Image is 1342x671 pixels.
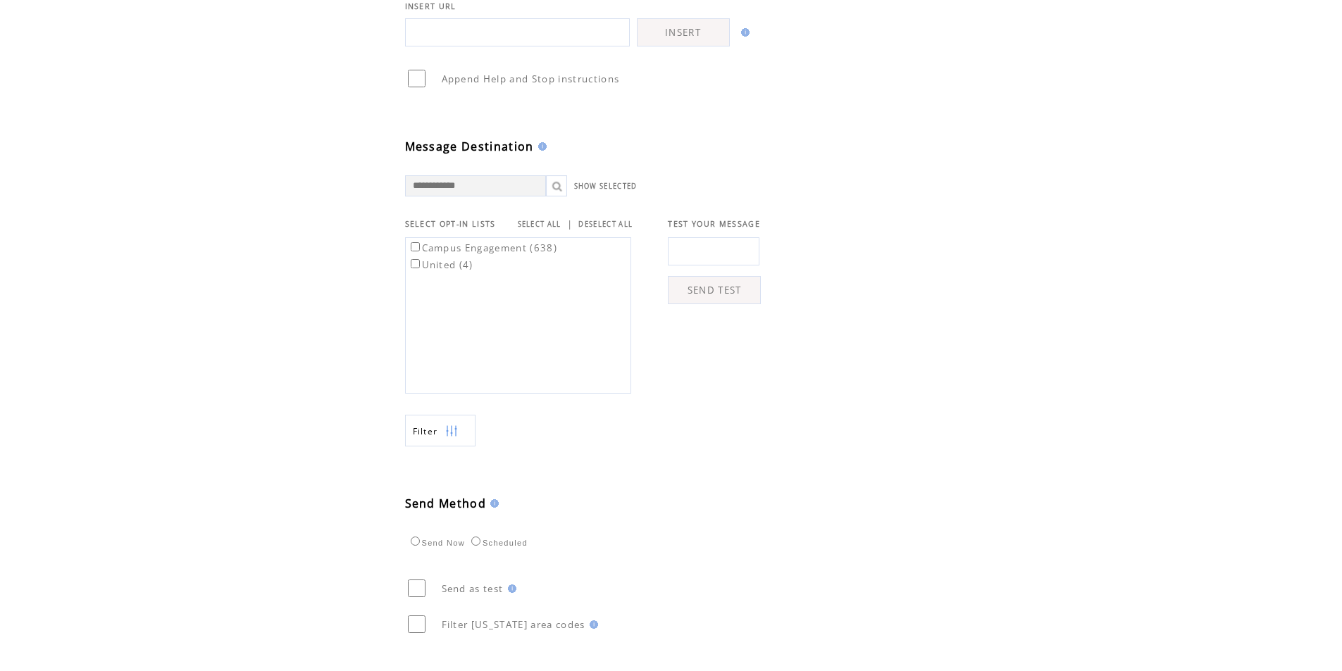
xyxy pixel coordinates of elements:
a: SELECT ALL [518,220,561,229]
img: help.gif [486,499,499,508]
a: INSERT [637,18,730,46]
input: Send Now [411,537,420,546]
a: Filter [405,415,476,446]
img: help.gif [585,620,598,629]
span: Filter [US_STATE] area codes [442,618,585,631]
img: help.gif [534,142,547,151]
span: Send as test [442,582,504,595]
span: Append Help and Stop instructions [442,73,620,85]
img: help.gif [504,584,516,593]
span: INSERT URL [405,1,456,11]
a: SEND TEST [668,276,761,304]
span: TEST YOUR MESSAGE [668,219,760,229]
span: Message Destination [405,139,534,154]
input: Campus Engagement (638) [411,242,420,251]
input: United (4) [411,259,420,268]
a: DESELECT ALL [578,220,633,229]
img: filters.png [445,415,458,447]
span: SELECT OPT-IN LISTS [405,219,496,229]
span: Show filters [413,425,438,437]
span: Send Method [405,496,487,511]
label: Campus Engagement (638) [408,242,558,254]
label: Send Now [407,539,465,547]
img: help.gif [737,28,750,37]
input: Scheduled [471,537,480,546]
span: | [567,218,573,230]
label: Scheduled [468,539,528,547]
a: SHOW SELECTED [574,182,638,191]
label: United (4) [408,258,473,271]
